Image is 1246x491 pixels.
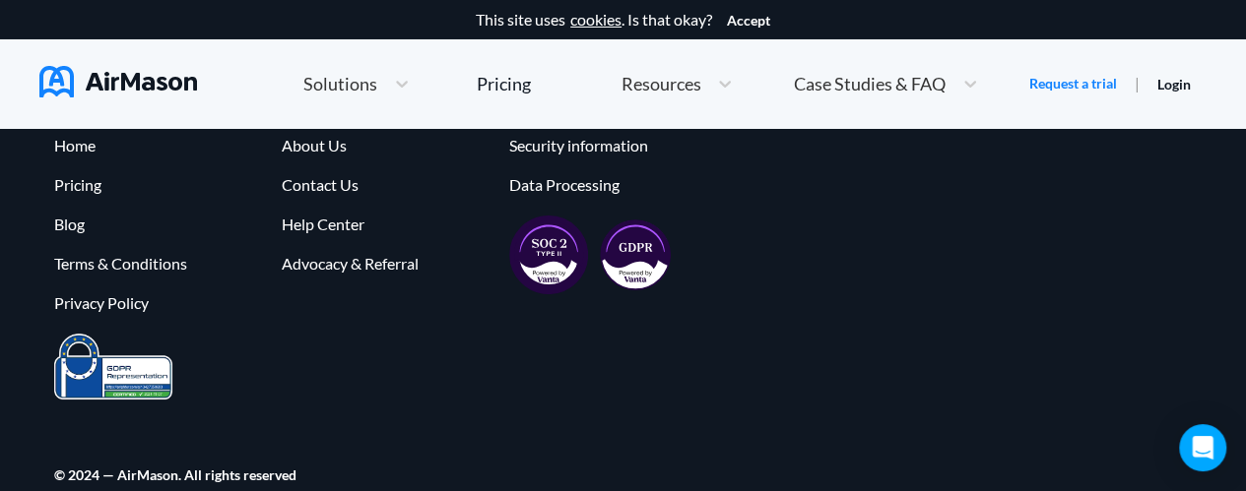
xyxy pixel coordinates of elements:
[54,137,262,154] a: Home
[54,294,262,312] a: Privacy Policy
[509,215,588,294] img: soc2-17851990f8204ed92eb8cdb2d5e8da73.svg
[282,176,490,194] a: Contact Us
[621,75,700,92] span: Resources
[1157,76,1191,92] a: Login
[303,75,377,92] span: Solutions
[39,66,197,97] img: AirMason Logo
[477,75,531,92] div: Pricing
[54,255,262,273] a: Terms & Conditions
[282,215,490,233] a: Help Center
[794,75,946,92] span: Case Studies & FAQ
[1135,74,1140,92] span: |
[477,66,531,101] a: Pricing
[282,137,490,154] a: About Us
[509,176,717,194] a: Data Processing
[727,13,770,29] button: Accept cookies
[509,137,717,154] a: Security information
[54,176,262,194] a: Pricing
[54,215,262,233] a: Blog
[1179,424,1226,471] div: Open Intercom Messenger
[282,255,490,273] a: Advocacy & Referral
[1029,74,1117,93] a: Request a trial
[600,219,671,290] img: gdpr-98ea35551734e2af8fd9405dbdaf8c18.svg
[570,11,622,29] a: cookies
[54,468,296,481] div: © 2024 — AirMason. All rights reserved
[54,334,172,399] img: prighter-certificate-eu-7c0b0bead1821e86115914626e15d079.png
